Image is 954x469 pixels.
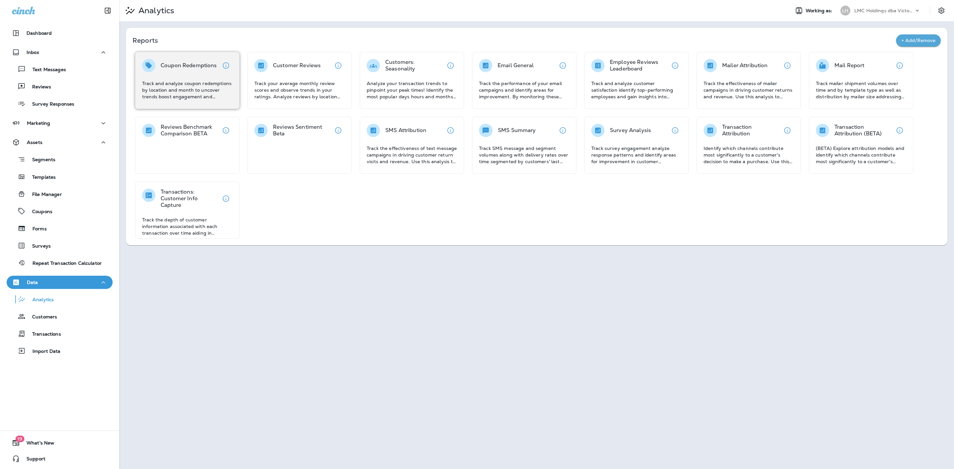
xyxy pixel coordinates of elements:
[7,62,113,76] button: Text Messages
[7,292,113,306] button: Analytics
[7,136,113,149] button: Assets
[26,174,56,181] p: Templates
[7,204,113,218] button: Coupons
[781,124,794,137] button: View details
[7,344,113,358] button: Import Data
[556,59,569,72] button: View details
[26,349,61,355] p: Import Data
[834,62,865,69] p: Mail Report
[161,62,217,69] p: Coupon Redemptions
[26,192,62,198] p: File Manager
[7,309,113,323] button: Customers
[20,440,54,448] span: What's New
[498,62,534,69] p: Email General
[722,124,781,137] p: Transaction Attribution
[26,243,51,250] p: Surveys
[479,145,569,165] p: Track SMS message and segment volumes along with delivery rates over time segmented by customers'...
[332,124,345,137] button: View details
[132,36,896,45] p: Reports
[854,8,914,13] p: LMC Holdings dba Victory Lane Quick Oil Change
[7,239,113,253] button: Surveys
[26,331,61,338] p: Transactions
[7,97,113,111] button: Survey Responses
[273,124,332,137] p: Reviews Sentiment Beta
[254,80,345,100] p: Track your average monthly review scores and observe trends in your ratings. Analyze reviews by l...
[668,124,682,137] button: View details
[591,80,682,100] p: Track and analyze customer satisfaction identify top-performing employees and gain insights into ...
[479,80,569,100] p: Track the performance of your email campaigns and identify areas for improvement. By monitoring t...
[816,145,906,165] p: (BETA) Explore attribution models and identify which channels contribute most significantly to a ...
[7,152,113,166] button: Segments
[26,101,74,108] p: Survey Responses
[26,226,47,232] p: Forms
[556,124,569,137] button: View details
[219,124,233,137] button: View details
[26,50,39,55] p: Inbox
[7,221,113,235] button: Forms
[26,157,55,164] p: Segments
[444,124,457,137] button: View details
[816,80,906,100] p: Track mailer shipment volumes over time and by template type as well as distribution by mailer si...
[834,124,893,137] p: Transaction Attribution (BETA)
[610,127,651,134] p: Survey Analysis
[367,145,457,165] p: Track the effectiveness of text message campaigns in driving customer return visits and revenue. ...
[610,59,668,72] p: Employee Reviews Leaderboard
[26,260,102,267] p: Repeat Transaction Calculator
[893,59,906,72] button: View details
[7,170,113,184] button: Templates
[704,80,794,100] p: Track the effectiveness of mailer campaigns in driving customer returns and revenue. Use this ana...
[7,46,113,59] button: Inbox
[27,120,50,126] p: Marketing
[7,436,113,449] button: 19What's New
[896,34,941,47] button: + Add/Remove
[26,209,52,215] p: Coupons
[385,59,444,72] p: Customers: Seasonality
[935,5,947,17] button: Settings
[498,127,536,134] p: SMS Summary
[7,276,113,289] button: Data
[161,124,219,137] p: Reviews Benchmark Comparison BETA
[26,314,57,320] p: Customers
[840,6,850,16] div: LH
[27,280,38,285] p: Data
[26,30,52,36] p: Dashboard
[142,80,233,100] p: Track and analyze coupon redemptions by location and month to uncover trends boost engagement and...
[27,140,42,145] p: Assets
[219,59,233,72] button: View details
[444,59,457,72] button: View details
[367,80,457,100] p: Analyze your transaction trends to pinpoint your peak times! Identify the most popular days hours...
[7,117,113,130] button: Marketing
[20,456,45,464] span: Support
[26,84,51,90] p: Reviews
[7,452,113,465] button: Support
[668,59,682,72] button: View details
[591,145,682,165] p: Track survey engagement analyze response patterns and identify areas for improvement in customer ...
[15,436,24,442] span: 19
[7,187,113,201] button: File Manager
[722,62,768,69] p: Mailer Attribution
[893,124,906,137] button: View details
[806,8,834,14] span: Working as:
[161,189,219,209] p: Transactions: Customer Info Capture
[142,216,233,236] p: Track the depth of customer information associated with each transaction over time aiding in asse...
[98,4,117,17] button: Collapse Sidebar
[385,127,426,134] p: SMS Attribution
[26,297,54,303] p: Analytics
[7,256,113,270] button: Repeat Transaction Calculator
[7,79,113,93] button: Reviews
[704,145,794,165] p: Identify which channels contribute most significantly to a customer's decision to make a purchase...
[273,62,321,69] p: Customer Reviews
[26,67,66,73] p: Text Messages
[7,327,113,341] button: Transactions
[781,59,794,72] button: View details
[219,192,233,205] button: View details
[332,59,345,72] button: View details
[136,6,174,16] p: Analytics
[7,26,113,40] button: Dashboard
